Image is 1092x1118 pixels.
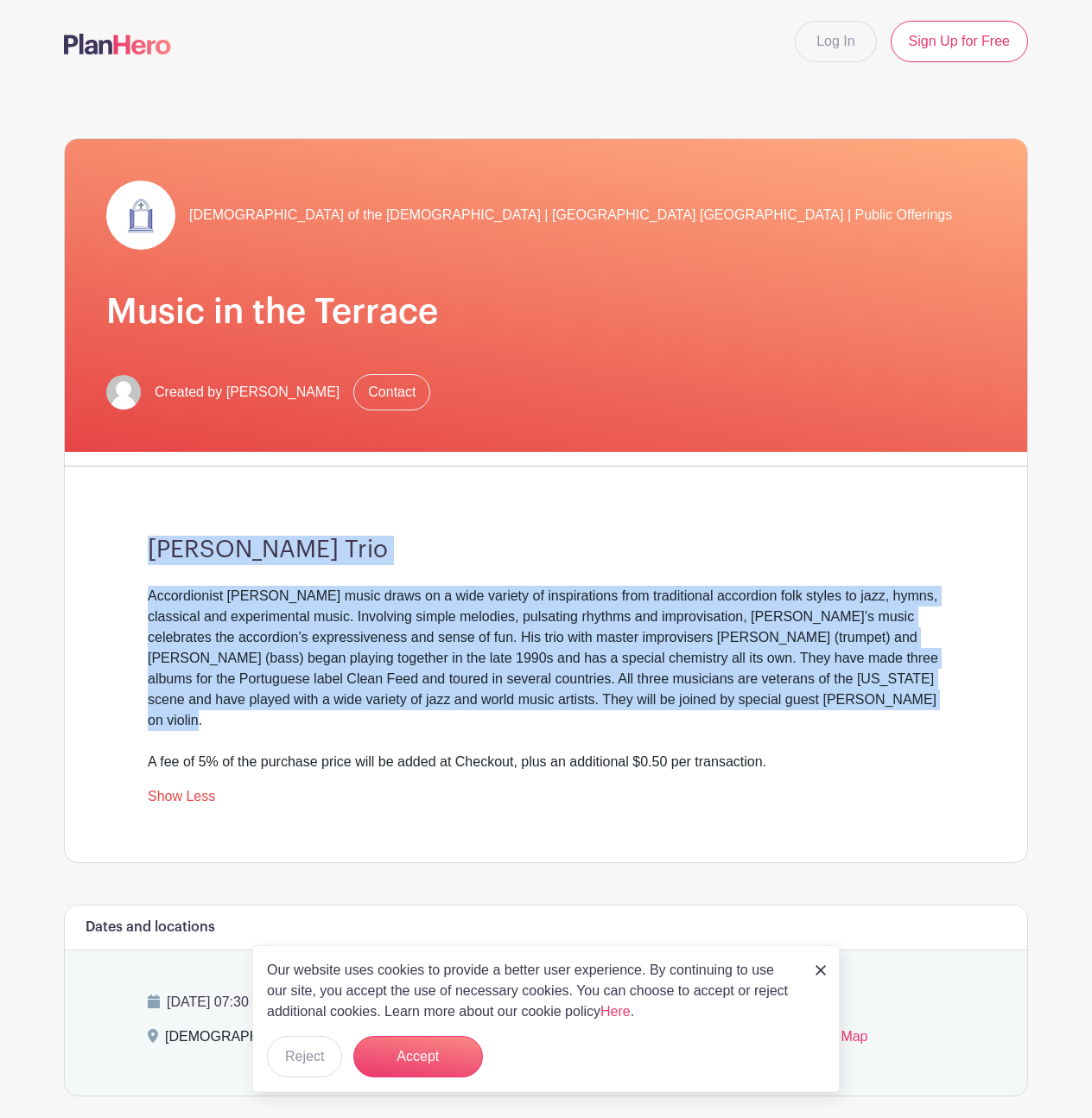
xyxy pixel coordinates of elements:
a: Show Less [148,789,215,810]
button: Accept [353,1036,483,1077]
span: [DEMOGRAPHIC_DATA] of the [DEMOGRAPHIC_DATA] | [GEOGRAPHIC_DATA] [GEOGRAPHIC_DATA] | Public Offer... [189,205,952,226]
img: close_button-5f87c8562297e5c2d7936805f587ecaba9071eb48480494691a3f1689db116b3.svg [816,965,826,975]
div: Accordionist [PERSON_NAME] music draws on a wide variety of inspirations from traditional accordi... [148,586,944,772]
span: Created by [PERSON_NAME] [155,382,340,403]
p: Our website uses cookies to provide a better user experience. By continuing to use our site, you ... [267,960,797,1022]
a: Log In [795,21,876,62]
a: Here [600,1004,631,1019]
a: Contact [353,374,430,410]
h6: Dates and locations [86,919,215,936]
p: [DATE] 07:30 pm to 09:00 pm [148,992,944,1013]
img: Doors3.jpg [106,181,175,250]
h1: Music in the Terrace [106,291,986,333]
button: Reject [267,1036,342,1077]
a: Sign Up for Free [891,21,1028,62]
div: [DEMOGRAPHIC_DATA], [GEOGRAPHIC_DATA], [GEOGRAPHIC_DATA], [GEOGRAPHIC_DATA] [165,1026,774,1054]
h3: [PERSON_NAME] Trio [148,536,944,565]
a: View on Map [788,1026,867,1054]
img: logo-507f7623f17ff9eddc593b1ce0a138ce2505c220e1c5a4e2b4648c50719b7d32.svg [64,34,171,54]
img: default-ce2991bfa6775e67f084385cd625a349d9dcbb7a52a09fb2fda1e96e2d18dcdb.png [106,375,141,410]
